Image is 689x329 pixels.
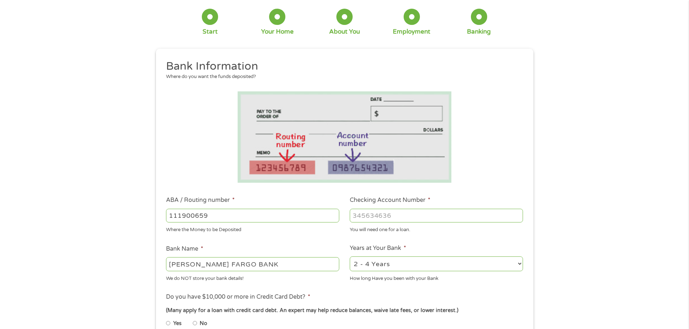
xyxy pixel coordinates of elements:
label: Checking Account Number [350,196,430,204]
label: Years at Your Bank [350,244,406,252]
div: Banking [467,28,491,36]
div: How long Have you been with your Bank [350,272,523,282]
div: (Many apply for a loan with credit card debt. An expert may help reduce balances, waive late fees... [166,307,523,315]
div: Employment [393,28,430,36]
label: Bank Name [166,245,203,253]
img: Routing number location [238,91,452,183]
div: We do NOT store your bank details! [166,272,339,282]
div: Start [203,28,218,36]
h2: Bank Information [166,59,518,74]
div: You will need one for a loan. [350,224,523,234]
div: Where do you want the funds deposited? [166,73,518,81]
div: About You [329,28,360,36]
label: ABA / Routing number [166,196,235,204]
div: Where the Money to be Deposited [166,224,339,234]
input: 345634636 [350,209,523,222]
label: No [200,320,207,328]
label: Do you have $10,000 or more in Credit Card Debt? [166,293,310,301]
div: Your Home [261,28,294,36]
label: Yes [173,320,182,328]
input: 263177916 [166,209,339,222]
